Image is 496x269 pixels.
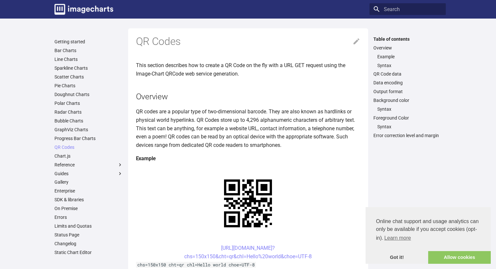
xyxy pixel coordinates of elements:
[54,65,123,71] a: Sparkline Charts
[54,92,123,97] a: Doughnut Charts
[213,168,283,239] img: chart
[428,251,491,264] a: allow cookies
[54,232,123,238] a: Status Page
[54,83,123,89] a: Pie Charts
[136,107,360,149] p: QR codes are a popular type of two-dimensional barcode. They are also known as hardlinks or physi...
[54,135,123,141] a: Progress Bar Charts
[377,124,442,130] a: Syntax
[54,188,123,194] a: Enterprise
[383,233,412,243] a: learn more about cookies
[54,214,123,220] a: Errors
[373,133,442,138] a: Error correction level and margin
[366,251,428,264] a: dismiss cookie message
[369,36,446,42] label: Table of contents
[54,171,123,177] label: Guides
[373,71,442,77] a: QR Code data
[366,207,491,264] div: cookieconsent
[377,54,442,60] a: Example
[136,91,360,102] h2: Overview
[377,63,442,68] a: Syntax
[373,106,442,112] nav: Background color
[184,245,312,260] a: [URL][DOMAIN_NAME]?chs=150x150&cht=qr&chl=Hello%20world&choe=UTF-8
[369,36,446,139] nav: Table of contents
[377,106,442,112] a: Syntax
[54,56,123,62] a: Line Charts
[54,127,123,133] a: GraphViz Charts
[373,124,442,130] nav: Foreground Color
[54,109,123,115] a: Radar Charts
[54,100,123,106] a: Polar Charts
[54,153,123,159] a: Chart.js
[54,197,123,203] a: SDK & libraries
[373,115,442,121] a: Foreground Color
[373,89,442,94] a: Output format
[54,39,123,45] a: Getting started
[52,1,116,17] a: Image-Charts documentation
[54,74,123,80] a: Scatter Charts
[54,249,123,255] a: Static Chart Editor
[373,97,442,103] a: Background color
[54,241,123,247] a: Changelog
[54,179,123,185] a: Gallery
[373,54,442,68] nav: Overview
[54,162,123,168] label: Reference
[136,262,256,268] code: chs=150x150 cht=qr chl=Hello world choe=UTF-8
[136,154,360,163] h4: Example
[373,80,442,86] a: Data encoding
[369,3,446,15] input: Search
[54,223,123,229] a: Limits and Quotas
[54,205,123,211] a: On Premise
[54,144,123,150] a: QR Codes
[54,48,123,53] a: Bar Charts
[54,118,123,124] a: Bubble Charts
[373,45,442,51] a: Overview
[54,4,113,15] img: logo
[376,218,480,243] span: Online chat support and usage analytics can only be available if you accept cookies (opt-in).
[136,61,360,78] p: This section describes how to create a QR Code on the fly with a URL GET request using the Image-...
[136,35,360,49] h1: QR Codes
